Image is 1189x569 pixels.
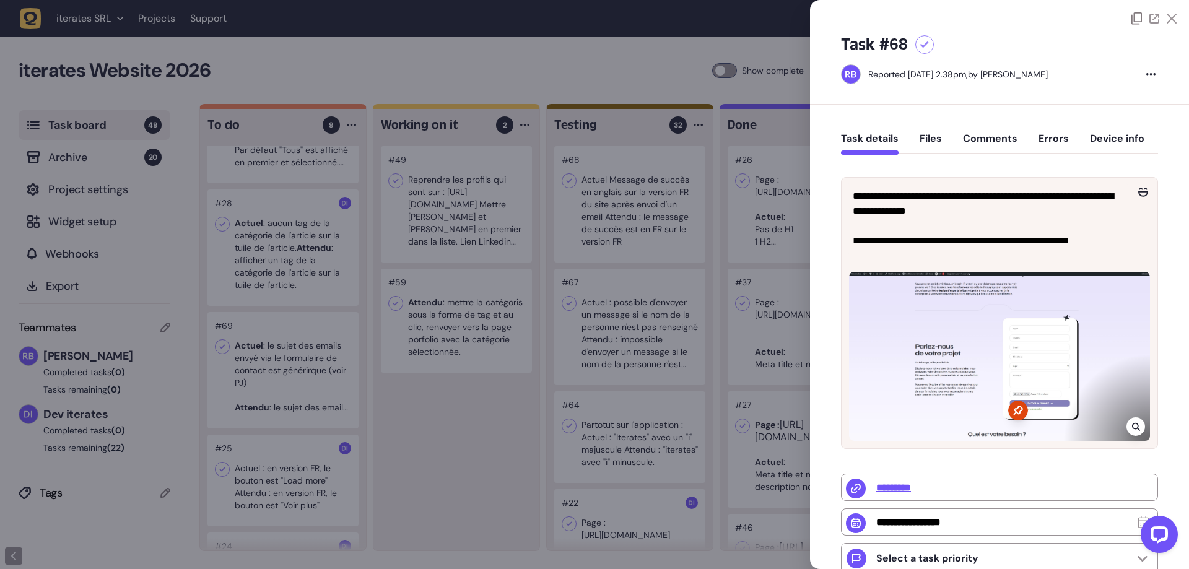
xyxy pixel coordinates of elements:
img: Rodolphe Balay [842,65,860,84]
button: Device info [1090,132,1144,155]
div: Reported [DATE] 2.38pm, [868,69,968,80]
button: Errors [1039,132,1069,155]
div: by [PERSON_NAME] [868,68,1048,80]
button: Comments [963,132,1017,155]
p: Select a task priority [876,552,978,565]
button: Files [920,132,942,155]
button: Task details [841,132,899,155]
h5: Task #68 [841,35,908,54]
iframe: LiveChat chat widget [1131,511,1183,563]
